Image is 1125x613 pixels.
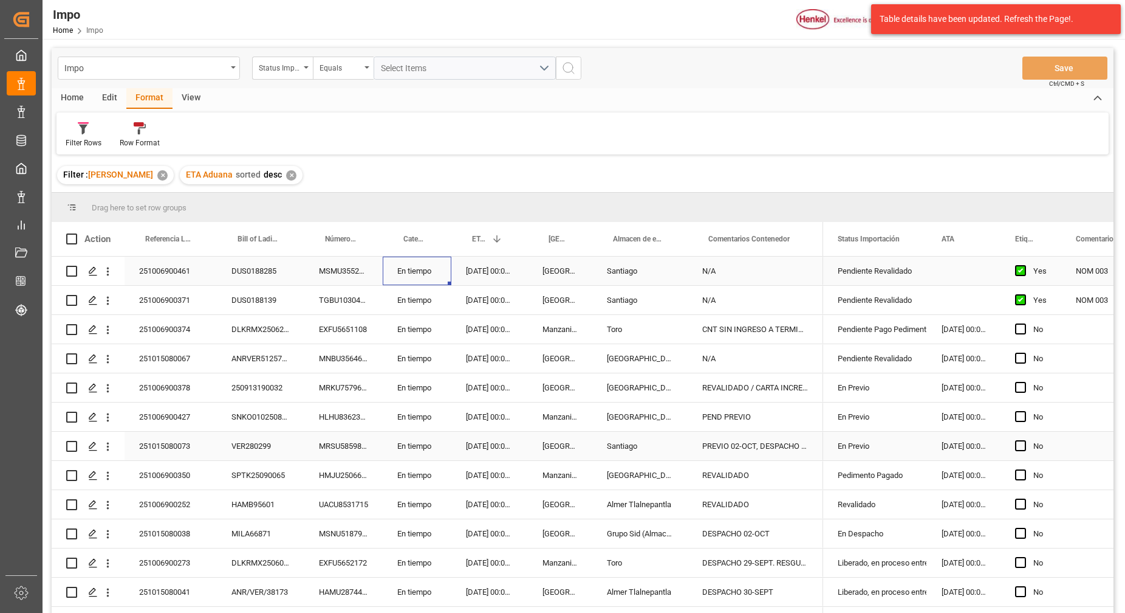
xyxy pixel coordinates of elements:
div: Almer Tlalnepantla [592,490,688,519]
div: [DATE] 00:00:00 [451,432,528,460]
div: Almer Tlalnepantla [592,578,688,606]
div: [DATE] 00:00:00 [451,373,528,402]
div: ANRVER5125773V [217,344,304,373]
button: open menu [313,57,374,80]
div: En tiempo [383,373,451,402]
div: VER280299 [217,432,304,460]
div: Santiago [592,257,688,285]
button: Save [1022,57,1107,80]
div: ANR/VER/38173 [217,578,304,606]
div: [GEOGRAPHIC_DATA] [592,403,688,431]
div: En tiempo [383,344,451,373]
span: sorted [236,170,261,179]
div: [DATE] 00:00:00 [927,432,1000,460]
div: 251006900371 [125,286,217,314]
div: [DATE] 00:00:00 [451,403,528,431]
div: ✕ [157,170,168,181]
div: 251015080067 [125,344,217,373]
div: No [1033,432,1047,460]
div: [GEOGRAPHIC_DATA] [592,344,688,373]
div: [DATE] 00:00:00 [927,344,1000,373]
span: ETA Aduana [472,235,487,243]
div: MNBU3564667 [304,344,383,373]
div: Press SPACE to select this row. [52,286,823,315]
div: Press SPACE to select this row. [52,519,823,549]
div: En tiempo [383,578,451,606]
div: No [1033,462,1047,490]
div: Action [84,234,111,244]
div: No [1033,374,1047,402]
div: HMJU2506631 [304,461,383,490]
div: Edit [93,88,126,109]
div: En tiempo [383,286,451,314]
div: En Previo [838,432,912,460]
div: Revalidado [838,491,912,519]
div: Toro [592,549,688,577]
div: 251015080041 [125,578,217,606]
div: [DATE] 00:00:00 [927,549,1000,577]
span: Comentarios Contenedor [708,235,790,243]
div: [DATE] 00:00:00 [927,461,1000,490]
div: Table details have been updated. Refresh the Page!. [880,13,1103,26]
span: Bill of Lading Number [238,235,279,243]
div: Filter Rows [66,137,101,148]
div: Toro [592,315,688,344]
div: [DATE] 00:00:00 [927,490,1000,519]
div: Impo [53,5,103,24]
div: REVALIDADO [688,490,823,519]
div: Format [126,88,173,109]
div: HAMU2874484 [304,578,383,606]
div: No [1033,316,1047,344]
button: open menu [374,57,556,80]
div: [DATE] 00:00:00 [927,315,1000,344]
div: 250913190032 [217,373,304,402]
button: open menu [252,57,313,80]
div: Manzanillo [528,549,592,577]
div: N/A [688,257,823,285]
div: 251006900374 [125,315,217,344]
div: Pendiente Revalidado [838,345,912,373]
div: Press SPACE to select this row. [52,432,823,461]
div: [DATE] 00:00:00 [927,578,1000,606]
div: [DATE] 00:00:00 [927,373,1000,402]
div: ✕ [286,170,296,181]
div: No [1033,345,1047,373]
div: SNKO010250808399 [217,403,304,431]
div: [DATE] 00:00:00 [451,461,528,490]
span: Select Items [381,63,433,73]
div: MSMU3552118 [304,257,383,285]
div: Press SPACE to select this row. [52,257,823,286]
div: [GEOGRAPHIC_DATA] [528,519,592,548]
div: 251006900461 [125,257,217,285]
div: Manzanillo [528,315,592,344]
div: PEND PREVIO [688,403,823,431]
div: 251015080073 [125,432,217,460]
div: Press SPACE to select this row. [52,461,823,490]
div: DESPACHO 30-SEPT [688,578,823,606]
div: Santiago [592,286,688,314]
span: Almacen de entrega [613,235,662,243]
div: SPTK25090065 [217,461,304,490]
div: 251006900273 [125,549,217,577]
div: Liberado, en proceso entrega [838,578,912,606]
div: En tiempo [383,519,451,548]
div: [GEOGRAPHIC_DATA] [528,286,592,314]
span: Filter : [63,170,88,179]
span: Categoría [403,235,426,243]
div: Pendiente Revalidado [838,286,912,314]
div: Impo [64,60,227,75]
div: No [1033,549,1047,577]
div: DLKRMX2506231 [217,315,304,344]
div: [DATE] 00:00:00 [927,519,1000,548]
div: [DATE] 00:00:00 [451,519,528,548]
div: Press SPACE to select this row. [52,373,823,403]
div: View [173,88,210,109]
div: [GEOGRAPHIC_DATA] [528,578,592,606]
div: PREVIO 02-OCT, DESPACHO 03-OCT [688,432,823,460]
div: Yes [1033,286,1047,314]
div: Grupo Sid (Almacenaje y Distribucion AVIOR) [592,519,688,548]
div: MRKU7579670 [304,373,383,402]
span: Drag here to set row groups [92,203,186,212]
div: En tiempo [383,403,451,431]
div: MILA66871 [217,519,304,548]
